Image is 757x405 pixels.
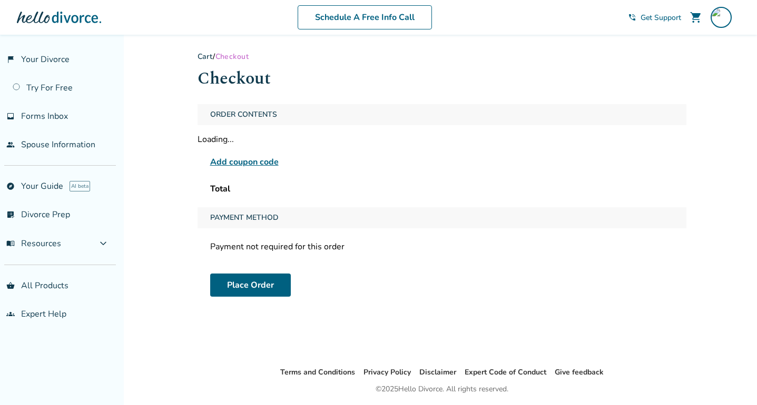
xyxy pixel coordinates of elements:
span: Get Support [641,13,681,23]
span: people [6,140,15,149]
button: Place Order [210,274,291,297]
span: flag_2 [6,55,15,64]
div: / [198,52,686,62]
span: Total [210,183,230,195]
div: Payment not required for this order [198,237,686,257]
span: AI beta [70,181,90,191]
span: phone_in_talk [628,13,636,22]
span: explore [6,182,15,190]
a: Expert Code of Conduct [465,367,546,377]
span: expand_more [97,237,110,250]
li: Give feedback [555,366,604,379]
span: Checkout [215,52,249,62]
span: shopping_cart [690,11,702,24]
span: shopping_basket [6,281,15,290]
div: © 2025 Hello Divorce. All rights reserved. [376,383,508,396]
li: Disclaimer [419,366,456,379]
span: inbox [6,112,15,120]
span: Payment Method [206,207,283,228]
span: groups [6,310,15,318]
a: Terms and Conditions [280,367,355,377]
span: Resources [6,238,61,249]
img: binduvnair786@gmail.com [711,7,732,28]
span: Order Contents [206,104,281,125]
div: Loading... [198,134,686,145]
span: Forms Inbox [21,110,68,122]
h1: Checkout [198,66,686,92]
span: menu_book [6,239,15,248]
span: list_alt_check [6,210,15,219]
span: Add coupon code [210,156,279,168]
a: Cart [198,52,213,62]
a: Privacy Policy [363,367,411,377]
a: phone_in_talkGet Support [628,13,681,23]
a: Schedule A Free Info Call [298,5,432,29]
